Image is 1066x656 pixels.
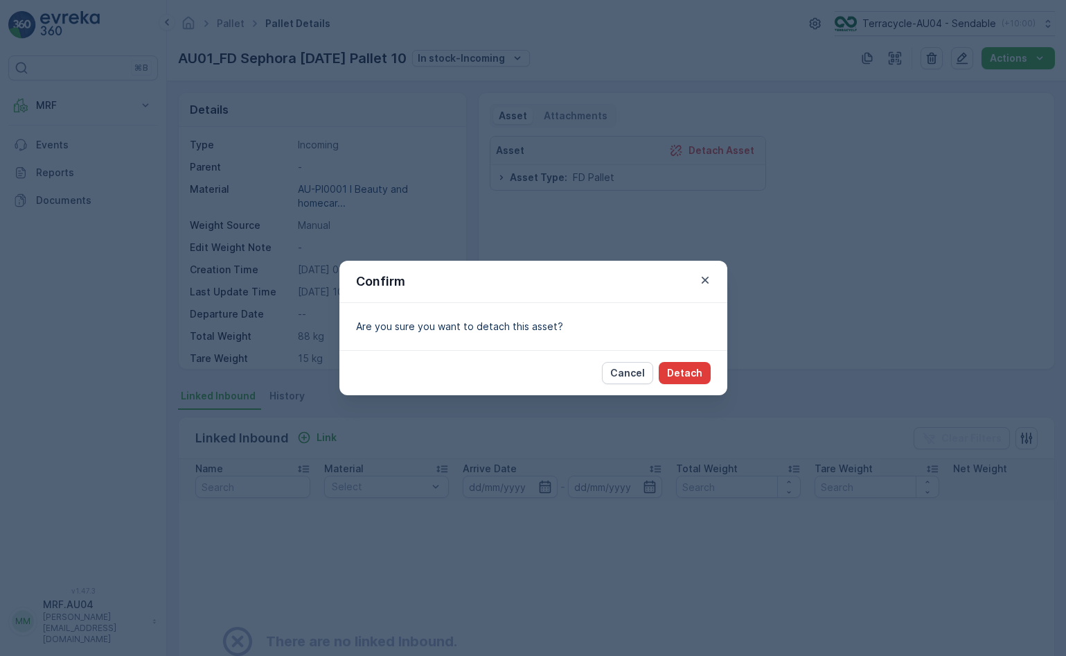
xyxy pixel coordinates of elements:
[356,272,405,291] p: Confirm
[602,362,653,384] button: Cancel
[356,320,711,334] p: Are you sure you want to detach this asset?
[667,366,702,380] p: Detach
[610,366,645,380] p: Cancel
[659,362,711,384] button: Detach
